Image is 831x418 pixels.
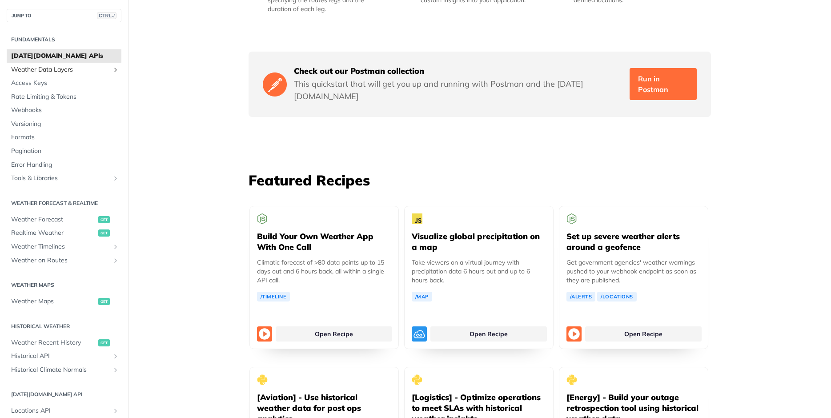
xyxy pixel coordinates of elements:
h5: Build Your Own Weather App With One Call [257,231,391,253]
h2: Weather Forecast & realtime [7,199,121,207]
span: Rate Limiting & Tokens [11,92,119,101]
a: Open Recipe [276,326,392,342]
h2: Fundamentals [7,36,121,44]
span: Historical Climate Normals [11,366,110,374]
span: Weather Maps [11,297,96,306]
a: Versioning [7,117,121,131]
span: Error Handling [11,161,119,169]
p: This quickstart that will get you up and running with Postman and the [DATE][DOMAIN_NAME] [294,78,623,103]
span: Historical API [11,352,110,361]
h3: Featured Recipes [249,170,711,190]
span: Tools & Libraries [11,174,110,183]
a: Weather Forecastget [7,213,121,226]
button: Show subpages for Weather Timelines [112,243,119,250]
a: Pagination [7,145,121,158]
span: Weather Forecast [11,215,96,224]
span: Access Keys [11,79,119,88]
span: Weather Data Layers [11,65,110,74]
a: Access Keys [7,76,121,90]
a: Formats [7,131,121,144]
span: Realtime Weather [11,229,96,237]
a: /Map [412,292,432,301]
p: Get government agencies' weather warnings pushed to your webhook endpoint as soon as they are pub... [566,258,701,285]
span: get [98,339,110,346]
span: Weather on Routes [11,256,110,265]
span: Weather Recent History [11,338,96,347]
a: Realtime Weatherget [7,226,121,240]
a: /Alerts [566,292,596,301]
span: Locations API [11,406,110,415]
a: Weather on RoutesShow subpages for Weather on Routes [7,254,121,267]
a: Tools & LibrariesShow subpages for Tools & Libraries [7,172,121,185]
button: Show subpages for Weather on Routes [112,257,119,264]
span: get [98,298,110,305]
span: Weather Timelines [11,242,110,251]
a: Locations APIShow subpages for Locations API [7,404,121,418]
a: /Locations [597,292,637,301]
h5: Check out our Postman collection [294,66,623,76]
span: Webhooks [11,106,119,115]
a: [DATE][DOMAIN_NAME] APIs [7,49,121,63]
a: Weather Mapsget [7,295,121,308]
a: Weather Recent Historyget [7,336,121,350]
h2: [DATE][DOMAIN_NAME] API [7,390,121,398]
img: Postman Logo [263,71,287,97]
button: Show subpages for Locations API [112,407,119,414]
a: Rate Limiting & Tokens [7,90,121,104]
span: CTRL-/ [97,12,116,19]
h5: Set up severe weather alerts around a geofence [566,231,701,253]
span: get [98,229,110,237]
span: Formats [11,133,119,142]
button: Show subpages for Historical Climate Normals [112,366,119,374]
a: Webhooks [7,104,121,117]
h5: Visualize global precipitation on a map [412,231,546,253]
span: get [98,216,110,223]
a: Historical APIShow subpages for Historical API [7,350,121,363]
a: Open Recipe [585,326,702,342]
button: JUMP TOCTRL-/ [7,9,121,22]
a: /Timeline [257,292,290,301]
h2: Historical Weather [7,322,121,330]
button: Show subpages for Historical API [112,353,119,360]
a: Error Handling [7,158,121,172]
a: Weather Data LayersShow subpages for Weather Data Layers [7,63,121,76]
h2: Weather Maps [7,281,121,289]
a: Run in Postman [630,68,696,100]
span: [DATE][DOMAIN_NAME] APIs [11,52,119,60]
button: Show subpages for Tools & Libraries [112,175,119,182]
span: Versioning [11,120,119,129]
p: Take viewers on a virtual journey with precipitation data 6 hours out and up to 6 hours back. [412,258,546,285]
p: Climatic forecast of >80 data points up to 15 days out and 6 hours back, all within a single API ... [257,258,391,285]
a: Historical Climate NormalsShow subpages for Historical Climate Normals [7,363,121,377]
span: Pagination [11,147,119,156]
a: Weather TimelinesShow subpages for Weather Timelines [7,240,121,253]
button: Show subpages for Weather Data Layers [112,66,119,73]
a: Open Recipe [430,326,547,342]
